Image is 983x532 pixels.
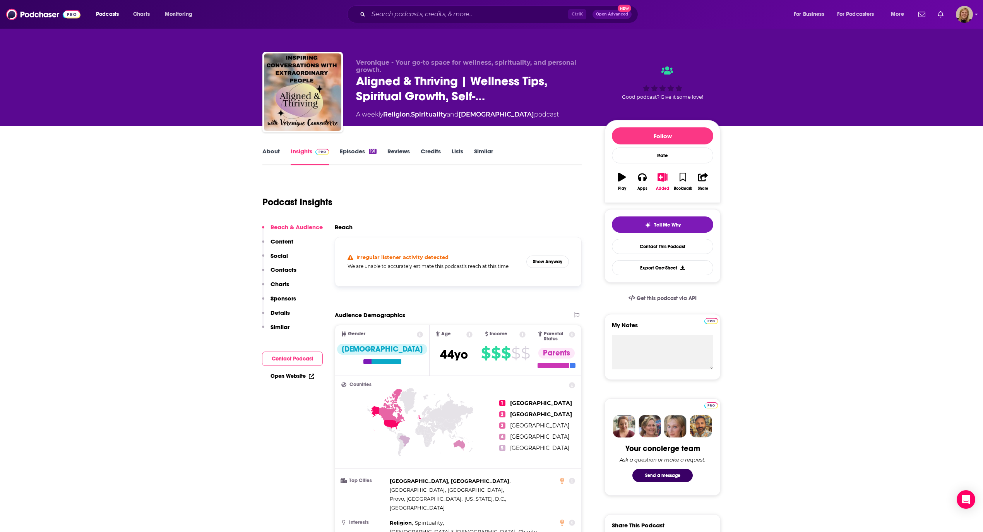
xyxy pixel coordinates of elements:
[510,400,572,407] span: [GEOGRAPHIC_DATA]
[335,223,353,231] h2: Reach
[704,318,718,324] img: Podchaser Pro
[474,148,493,165] a: Similar
[349,382,372,387] span: Countries
[356,59,576,74] span: Veronique - Your go-to space for wellness, spirituality, and personal growth.
[956,6,973,23] span: Logged in as avansolkema
[415,520,443,526] span: Spirituality
[390,494,462,503] span: ,
[6,7,80,22] img: Podchaser - Follow, Share and Rate Podcasts
[612,321,713,335] label: My Notes
[271,323,289,331] p: Similar
[387,148,410,165] a: Reviews
[698,186,708,191] div: Share
[128,8,154,21] a: Charts
[390,520,412,526] span: Religion
[612,260,713,275] button: Export One-Sheet
[510,411,572,418] span: [GEOGRAPHIC_DATA]
[613,415,635,438] img: Sydney Profile
[262,238,293,252] button: Content
[262,352,323,366] button: Contact Podcast
[664,415,687,438] img: Jules Profile
[632,469,693,482] button: Send a message
[165,9,192,20] span: Monitoring
[96,9,119,20] span: Podcasts
[411,111,447,118] a: Spirituality
[262,266,296,280] button: Contacts
[271,266,296,273] p: Contacts
[674,186,692,191] div: Bookmark
[390,478,509,484] span: [GEOGRAPHIC_DATA], [GEOGRAPHIC_DATA]
[538,348,575,359] div: Parents
[510,433,569,440] span: [GEOGRAPHIC_DATA]
[271,309,290,316] p: Details
[440,347,468,362] span: 44 yo
[612,239,713,254] a: Contact This Podcast
[383,111,410,118] a: Religion
[612,216,713,233] button: tell me why sparkleTell Me Why
[544,331,568,342] span: Parental Status
[356,110,559,119] div: A weekly podcast
[262,252,288,266] button: Social
[262,280,289,295] button: Charts
[368,8,568,21] input: Search podcasts, credits, & more...
[133,9,150,20] span: Charts
[935,8,947,21] a: Show notifications dropdown
[390,496,461,502] span: Provo, [GEOGRAPHIC_DATA]
[957,490,975,509] div: Open Intercom Messenger
[441,331,451,336] span: Age
[452,148,463,165] a: Lists
[490,331,507,336] span: Income
[390,486,446,494] span: ,
[654,222,681,228] span: Tell Me Why
[620,456,706,463] div: Ask a question or make a request.
[956,6,973,23] img: User Profile
[459,111,534,118] a: [DEMOGRAPHIC_DATA]
[464,494,506,503] span: ,
[348,331,365,336] span: Gender
[915,8,928,21] a: Show notifications dropdown
[335,311,405,319] h2: Audience Demographics
[596,12,628,16] span: Open Advanced
[622,94,703,100] span: Good podcast? Give it some love!
[481,347,490,359] span: $
[464,496,505,502] span: [US_STATE], D.C.
[612,168,632,196] button: Play
[410,111,411,118] span: ,
[788,8,834,21] button: open menu
[447,111,459,118] span: and
[348,263,520,269] h5: We are unable to accurately estimate this podcast's reach at this time.
[618,186,626,191] div: Play
[605,59,721,107] div: Good podcast? Give it some love!
[622,289,703,308] a: Get this podcast via API
[341,478,387,483] h3: Top Cities
[526,256,569,268] button: Show Anyway
[645,222,651,228] img: tell me why sparkle
[639,415,661,438] img: Barbara Profile
[690,415,712,438] img: Jon Profile
[291,148,329,165] a: InsightsPodchaser Pro
[415,518,444,527] span: ,
[956,6,973,23] button: Show profile menu
[637,186,647,191] div: Apps
[499,411,505,417] span: 2
[271,280,289,288] p: Charts
[656,186,669,191] div: Added
[271,223,323,231] p: Reach & Audience
[511,347,520,359] span: $
[521,347,530,359] span: $
[262,309,290,323] button: Details
[262,323,289,338] button: Similar
[499,445,505,451] span: 5
[262,295,296,309] button: Sponsors
[618,5,632,12] span: New
[568,9,586,19] span: Ctrl K
[693,168,713,196] button: Share
[704,401,718,408] a: Pro website
[356,254,449,260] h4: Irregular listener activity detected
[262,196,332,208] h1: Podcast Insights
[91,8,129,21] button: open menu
[354,5,646,23] div: Search podcasts, credits, & more...
[390,518,413,527] span: ,
[704,402,718,408] img: Podchaser Pro
[271,252,288,259] p: Social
